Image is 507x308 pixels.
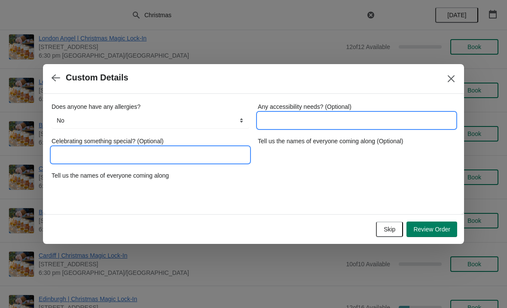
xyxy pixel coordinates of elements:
label: Celebrating something special? (Optional) [52,137,164,145]
button: Skip [376,222,403,237]
span: Skip [384,226,395,233]
h2: Custom Details [66,73,128,83]
label: Does anyone have any allergies? [52,102,140,111]
label: Any accessibility needs? (Optional) [258,102,351,111]
button: Review Order [406,222,457,237]
label: Tell us the names of everyone coming along (Optional) [258,137,403,145]
button: Close [443,71,459,86]
label: Tell us the names of everyone coming along [52,171,169,180]
span: Review Order [413,226,450,233]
